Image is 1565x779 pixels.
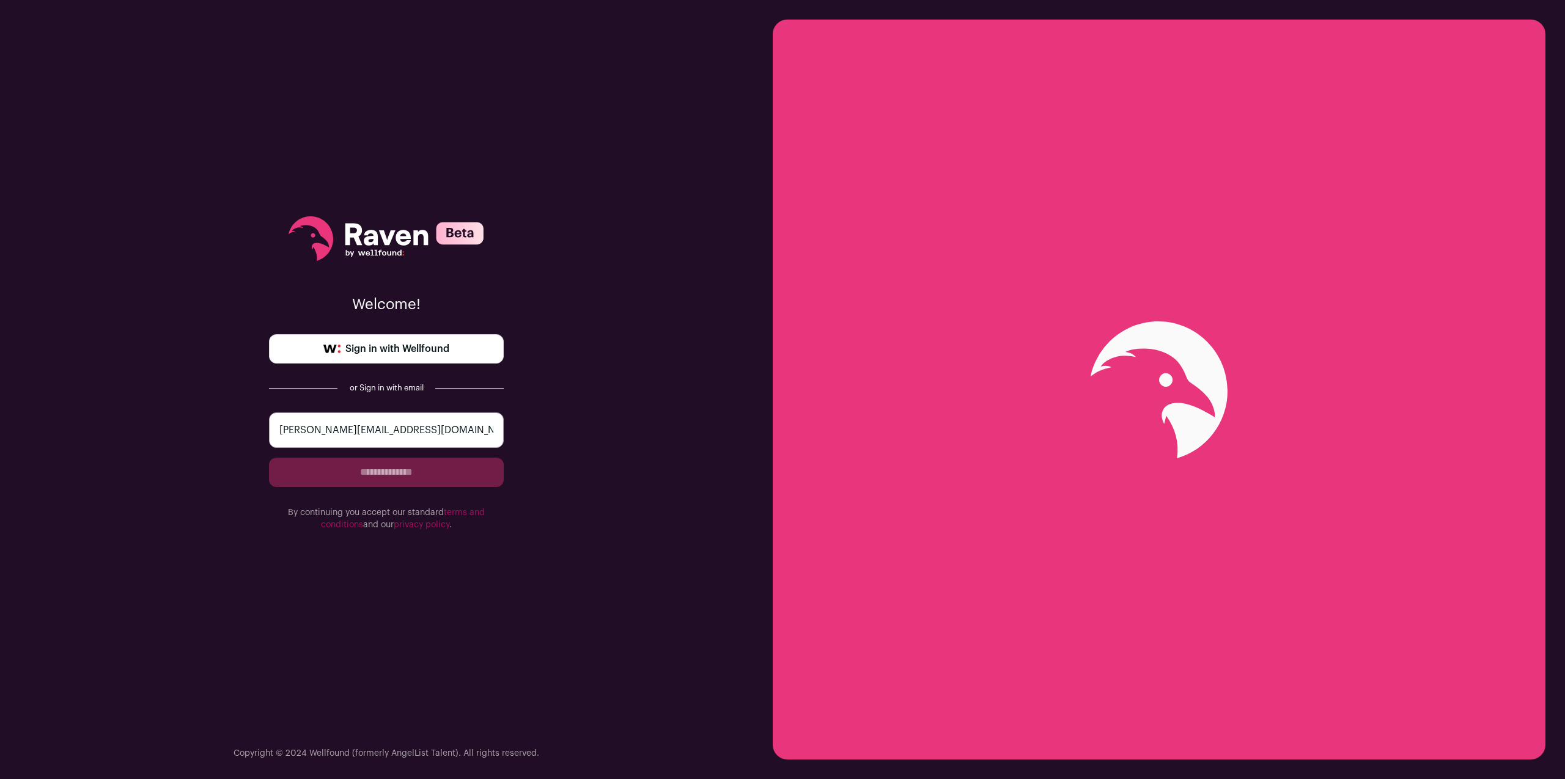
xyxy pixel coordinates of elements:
[269,412,504,448] input: email@example.com
[269,507,504,531] p: By continuing you accept our standard and our .
[234,747,539,759] p: Copyright © 2024 Wellfound (formerly AngelList Talent). All rights reserved.
[347,383,425,393] div: or Sign in with email
[394,521,449,529] a: privacy policy
[269,295,504,315] p: Welcome!
[269,334,504,364] a: Sign in with Wellfound
[345,342,449,356] span: Sign in with Wellfound
[323,345,341,353] img: wellfound-symbol-flush-black-fb3c872781a75f747ccb3a119075da62bfe97bd399995f84a933054e44a575c4.png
